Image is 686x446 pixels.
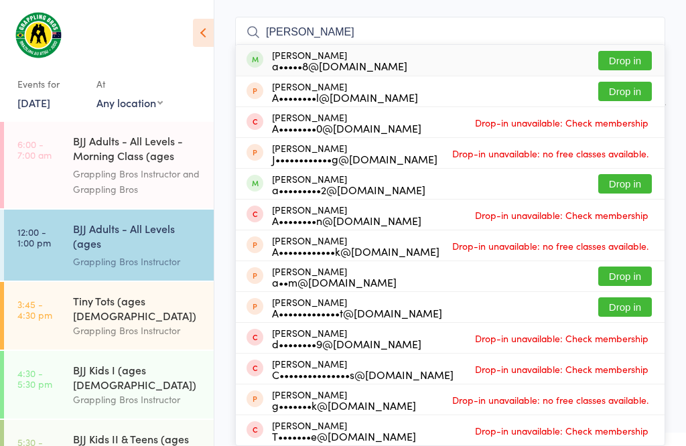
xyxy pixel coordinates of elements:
div: Events for [17,73,83,95]
div: J••••••••••••g@[DOMAIN_NAME] [272,153,437,164]
div: A••••••••0@[DOMAIN_NAME] [272,123,421,133]
button: Drop in [598,297,652,317]
div: [PERSON_NAME] [272,358,454,380]
time: 3:45 - 4:30 pm [17,299,52,320]
div: a•••••••••2@[DOMAIN_NAME] [272,184,425,195]
span: Drop-in unavailable: Check membership [472,359,652,379]
a: 12:00 -1:00 pmBJJ Adults - All Levels (ages [DEMOGRAPHIC_DATA]+)Grappling Bros Instructor [4,210,214,281]
time: 6:00 - 7:00 am [17,139,52,160]
span: Drop-in unavailable: Check membership [472,113,652,133]
div: Any location [96,95,163,110]
div: [PERSON_NAME] [272,235,439,256]
div: [PERSON_NAME] [272,327,421,349]
span: Drop-in unavailable: no free classes available. [449,143,652,163]
div: [PERSON_NAME] [272,389,416,411]
div: [PERSON_NAME] [272,112,421,133]
span: Drop-in unavailable: no free classes available. [449,236,652,256]
time: 4:30 - 5:30 pm [17,368,52,389]
button: Drop in [598,267,652,286]
div: At [96,73,163,95]
div: a••m@[DOMAIN_NAME] [272,277,397,287]
img: Grappling Bros Wollongong [13,10,64,60]
button: Drop in [598,174,652,194]
div: [PERSON_NAME] [272,50,407,71]
div: a•••••8@[DOMAIN_NAME] [272,60,407,71]
div: A••••••••l@[DOMAIN_NAME] [272,92,418,102]
time: 12:00 - 1:00 pm [17,226,51,248]
div: g•••••••k@[DOMAIN_NAME] [272,400,416,411]
a: 6:00 -7:00 amBJJ Adults - All Levels - Morning Class (ages [DEMOGRAPHIC_DATA]+)Grappling Bros Ins... [4,122,214,208]
div: Tiny Tots (ages [DEMOGRAPHIC_DATA]) [73,293,202,323]
div: [PERSON_NAME] [272,297,442,318]
div: A•••••••••••••t@[DOMAIN_NAME] [272,307,442,318]
button: Drop in [598,51,652,70]
div: [PERSON_NAME] [272,420,416,441]
div: [PERSON_NAME] [272,143,437,164]
span: Drop-in unavailable: Check membership [472,328,652,348]
div: Grappling Bros Instructor [73,254,202,269]
div: A••••••••••••k@[DOMAIN_NAME] [272,246,439,256]
div: [PERSON_NAME] [272,173,425,195]
div: d••••••••9@[DOMAIN_NAME] [272,338,421,349]
a: 4:30 -5:30 pmBJJ Kids I (ages [DEMOGRAPHIC_DATA])Grappling Bros Instructor [4,351,214,419]
a: 3:45 -4:30 pmTiny Tots (ages [DEMOGRAPHIC_DATA])Grappling Bros Instructor [4,282,214,350]
span: Drop-in unavailable: no free classes available. [449,390,652,410]
div: C•••••••••••••••s@[DOMAIN_NAME] [272,369,454,380]
div: [PERSON_NAME] [272,204,421,226]
div: Grappling Bros Instructor [73,323,202,338]
input: Search [235,17,665,48]
div: T•••••••e@[DOMAIN_NAME] [272,431,416,441]
div: BJJ Adults - All Levels (ages [DEMOGRAPHIC_DATA]+) [73,221,202,254]
div: A••••••••n@[DOMAIN_NAME] [272,215,421,226]
div: Grappling Bros Instructor [73,392,202,407]
button: Drop in [598,82,652,101]
span: Drop-in unavailable: Check membership [472,421,652,441]
div: BJJ Kids I (ages [DEMOGRAPHIC_DATA]) [73,362,202,392]
div: [PERSON_NAME] [272,266,397,287]
div: Grappling Bros Instructor and Grappling Bros [73,166,202,197]
span: Drop-in unavailable: Check membership [472,205,652,225]
a: [DATE] [17,95,50,110]
div: [PERSON_NAME] [272,81,418,102]
div: BJJ Adults - All Levels - Morning Class (ages [DEMOGRAPHIC_DATA]+) [73,133,202,166]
